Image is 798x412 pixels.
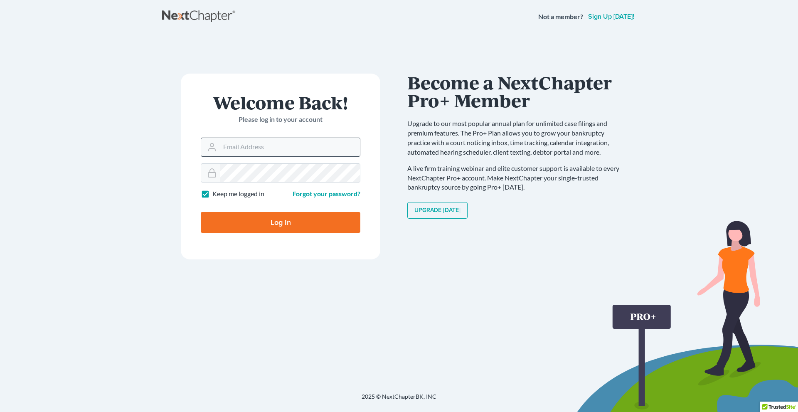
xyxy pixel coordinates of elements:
[538,12,583,22] strong: Not a member?
[586,13,636,20] a: Sign up [DATE]!
[407,164,628,192] p: A live firm training webinar and elite customer support is available to every NextChapter Pro+ ac...
[201,94,360,111] h1: Welcome Back!
[407,74,628,109] h1: Become a NextChapter Pro+ Member
[162,392,636,407] div: 2025 © NextChapterBK, INC
[407,202,468,219] a: Upgrade [DATE]
[212,189,264,199] label: Keep me logged in
[201,115,360,124] p: Please log in to your account
[201,212,360,233] input: Log In
[293,190,360,197] a: Forgot your password?
[407,119,628,157] p: Upgrade to our most popular annual plan for unlimited case filings and premium features. The Pro+...
[220,138,360,156] input: Email Address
